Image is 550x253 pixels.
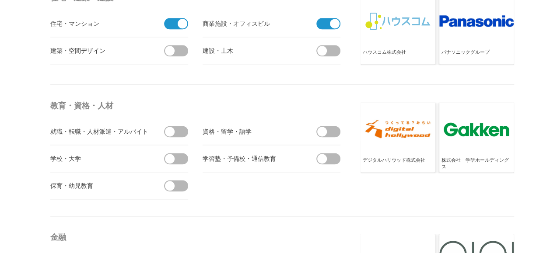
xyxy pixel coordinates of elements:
[50,229,343,245] h4: 金融
[363,49,433,63] div: ハウスコム株式会社
[50,98,343,114] h4: 教育・資格・人材
[203,45,301,56] div: 建設・土木
[203,18,301,29] div: 商業施設・オフィスビル
[363,157,433,171] div: デジタルハリウッド株式会社
[50,18,149,29] div: 住宅・マンション
[50,126,149,137] div: 就職・転職・人材派遣・アルバイト
[50,180,149,191] div: 保育・幼児教育
[203,153,301,164] div: 学習塾・予備校・通信教育
[441,157,511,171] div: 株式会社 学研ホールディングス
[50,45,149,56] div: 建築・空間デザイン
[50,153,149,164] div: 学校・大学
[441,49,511,63] div: パナソニックグループ
[203,126,301,137] div: 資格・留学・語学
